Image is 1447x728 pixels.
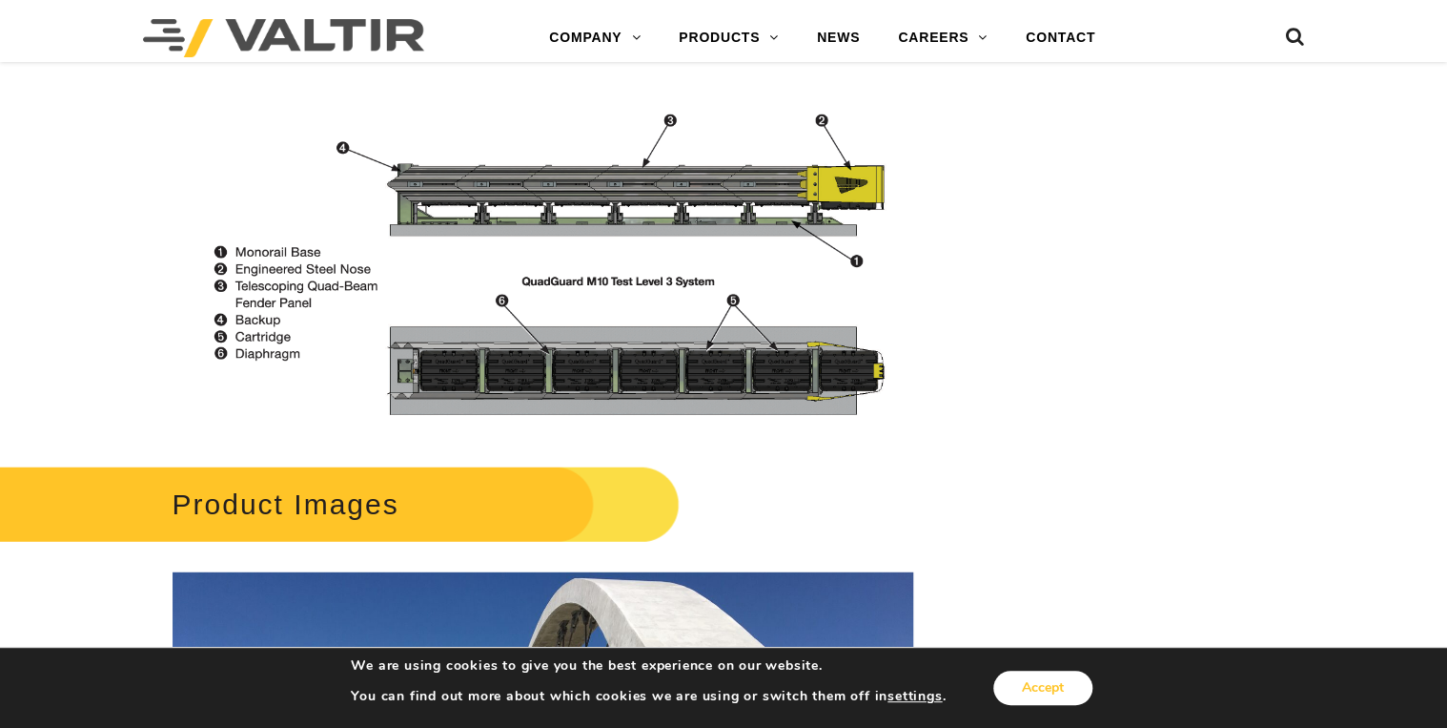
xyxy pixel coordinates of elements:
[660,19,798,57] a: PRODUCTS
[530,19,660,57] a: COMPANY
[887,688,942,705] button: settings
[993,671,1092,705] button: Accept
[798,19,879,57] a: NEWS
[1007,19,1114,57] a: CONTACT
[351,688,946,705] p: You can find out more about which cookies we are using or switch them off in .
[143,19,424,57] img: Valtir
[879,19,1007,57] a: CAREERS
[351,657,946,675] p: We are using cookies to give you the best experience on our website.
